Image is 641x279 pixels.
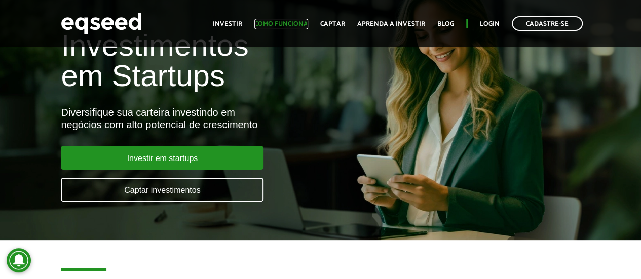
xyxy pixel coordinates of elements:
[437,21,454,27] a: Blog
[61,146,263,170] a: Investir em startups
[480,21,500,27] a: Login
[61,30,366,91] h1: Investimentos em Startups
[357,21,425,27] a: Aprenda a investir
[254,21,308,27] a: Como funciona
[61,10,142,37] img: EqSeed
[61,106,366,131] div: Diversifique sua carteira investindo em negócios com alto potencial de crescimento
[61,178,263,202] a: Captar investimentos
[213,21,242,27] a: Investir
[320,21,345,27] a: Captar
[512,16,583,31] a: Cadastre-se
